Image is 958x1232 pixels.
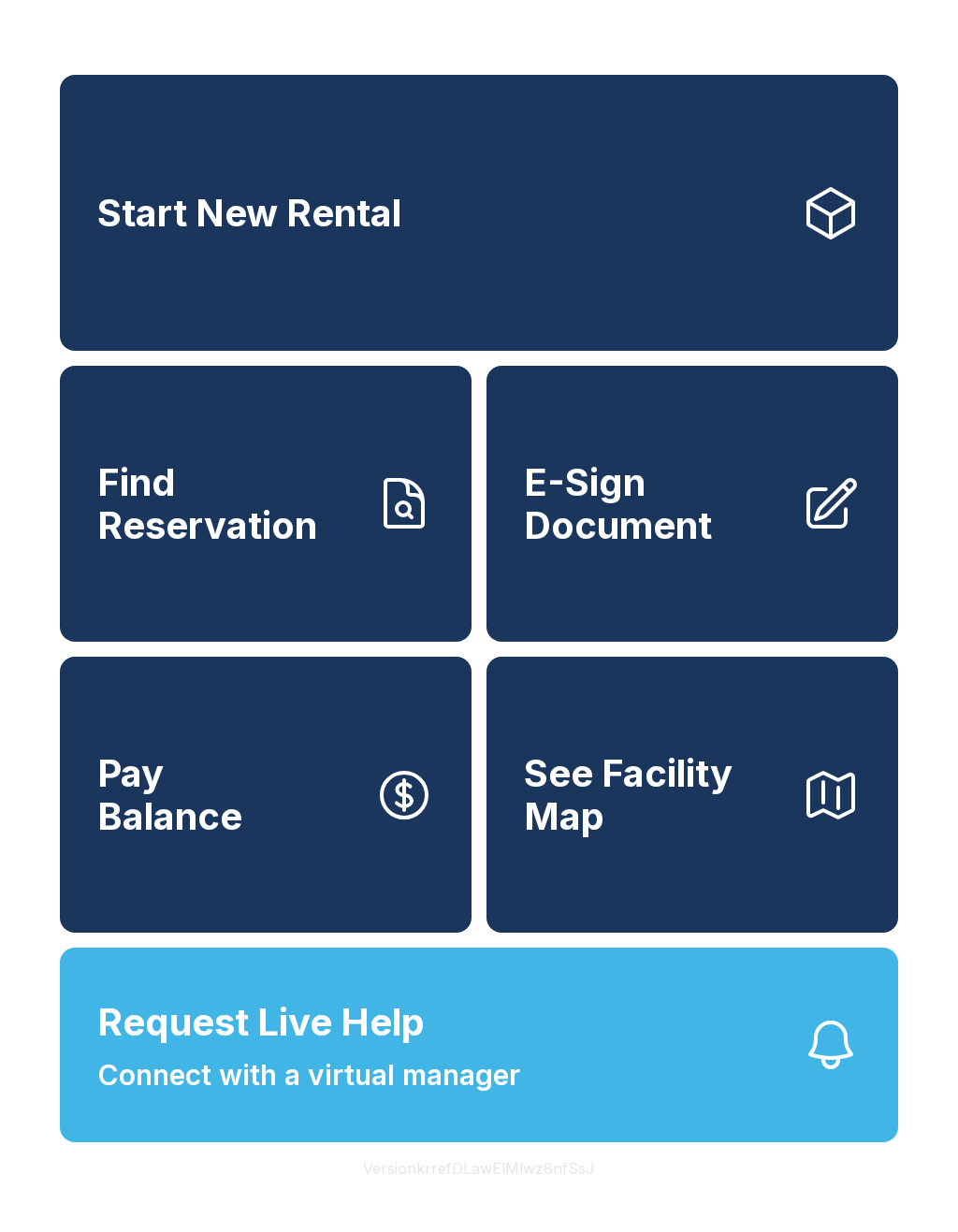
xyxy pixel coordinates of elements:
[97,461,359,546] span: Find Reservation
[348,1142,610,1195] button: VersionkrrefDLawElMlwz8nfSsJ
[60,948,898,1142] button: Request Live HelpConnect with a virtual manager
[524,752,786,837] span: See Facility Map
[524,461,786,546] span: E-Sign Document
[97,994,425,1051] span: Request Live Help
[97,752,242,837] span: Pay Balance
[97,192,401,235] span: Start New Rental
[60,657,472,933] button: PayBalance
[60,366,472,642] a: Find Reservation
[97,1054,520,1096] span: Connect with a virtual manager
[60,75,898,351] a: Start New Rental
[486,657,898,933] button: See Facility Map
[486,366,898,642] a: E-Sign Document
